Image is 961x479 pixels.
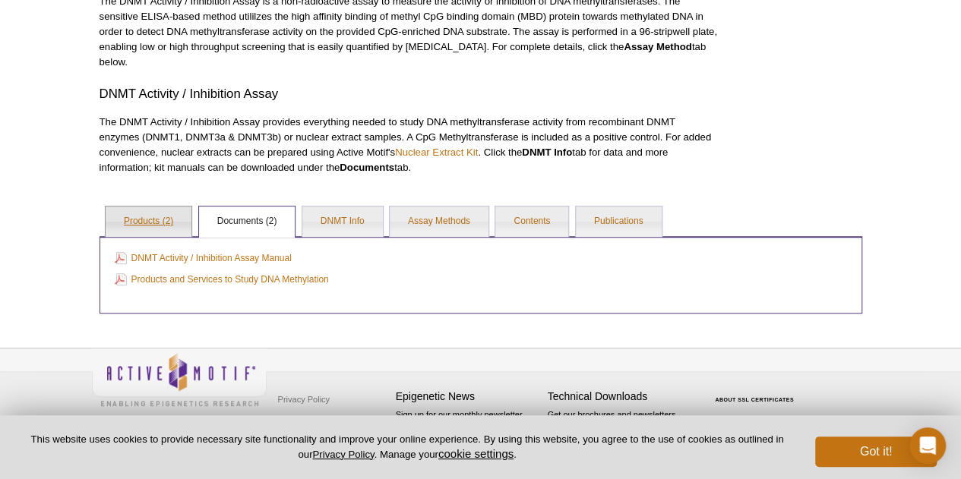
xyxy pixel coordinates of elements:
a: Contents [495,206,568,237]
img: Active Motif, [92,348,267,410]
p: The DNMT Activity / Inhibition Assay provides everything needed to study DNA methyltransferase ac... [100,115,718,175]
a: Products and Services to Study DNA Methylation [115,271,329,288]
button: cookie settings [438,447,514,460]
h3: DNMT Activity / Inhibition Assay [100,85,718,103]
a: DNMT Info [302,206,383,237]
a: Terms & Conditions [274,411,354,433]
a: Assay Methods [390,206,488,237]
button: Got it! [815,436,937,467]
strong: DNMT Info [522,147,572,158]
p: This website uses cookies to provide necessary site functionality and improve your online experie... [24,433,790,462]
a: Privacy Policy [312,449,374,460]
h4: Epigenetic News [396,390,540,403]
p: Get our brochures and newsletters, or request them by mail. [548,408,692,447]
div: Open Intercom Messenger [909,427,946,464]
h4: Technical Downloads [548,390,692,403]
a: Publications [576,206,662,237]
a: ABOUT SSL CERTIFICATES [715,397,794,402]
strong: Documents [340,162,394,173]
a: Nuclear Extract Kit [395,147,478,158]
a: Privacy Policy [274,388,334,411]
a: Products (2) [106,206,191,237]
table: Click to Verify - This site chose Symantec SSL for secure e-commerce and confidential communicati... [700,375,814,408]
a: DNMT Activity / Inhibition Assay Manual [115,250,292,266]
p: Sign up for our monthly newsletter highlighting recent publications in the field of epigenetics. [396,408,540,460]
a: Documents (2) [199,206,296,237]
strong: Assay Method [624,41,691,52]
